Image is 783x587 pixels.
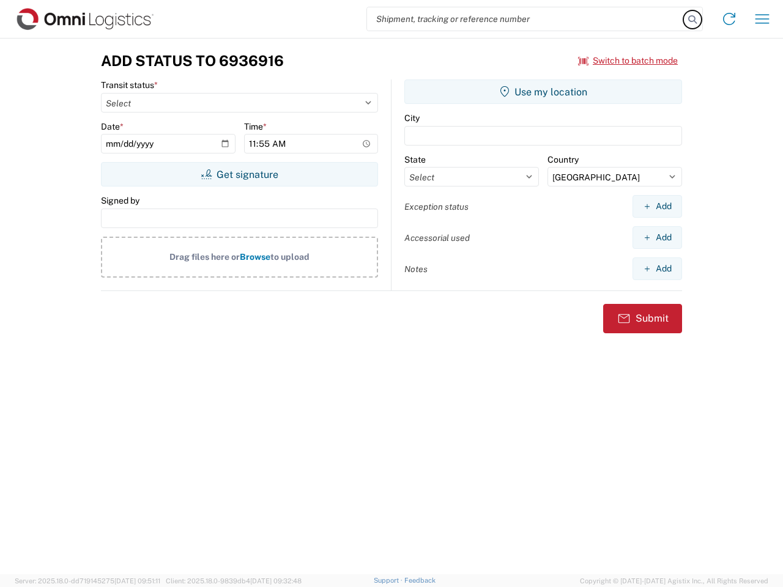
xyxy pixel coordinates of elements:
label: Notes [404,264,428,275]
label: Transit status [101,79,158,90]
span: Copyright © [DATE]-[DATE] Agistix Inc., All Rights Reserved [580,575,768,586]
label: Date [101,121,124,132]
label: City [404,113,420,124]
button: Submit [603,304,682,333]
a: Feedback [404,577,436,584]
input: Shipment, tracking or reference number [367,7,684,31]
label: Signed by [101,195,139,206]
label: Exception status [404,201,469,212]
span: [DATE] 09:32:48 [250,577,302,585]
button: Use my location [404,79,682,104]
button: Switch to batch mode [578,51,678,71]
label: Accessorial used [404,232,470,243]
span: [DATE] 09:51:11 [114,577,160,585]
span: Server: 2025.18.0-dd719145275 [15,577,160,585]
span: to upload [270,252,310,262]
a: Support [374,577,404,584]
label: Country [547,154,579,165]
span: Browse [240,252,270,262]
label: State [404,154,426,165]
button: Get signature [101,162,378,186]
span: Drag files here or [169,252,240,262]
button: Add [633,257,682,280]
button: Add [633,195,682,218]
h3: Add Status to 6936916 [101,52,284,70]
span: Client: 2025.18.0-9839db4 [166,577,302,585]
button: Add [633,226,682,249]
label: Time [244,121,267,132]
